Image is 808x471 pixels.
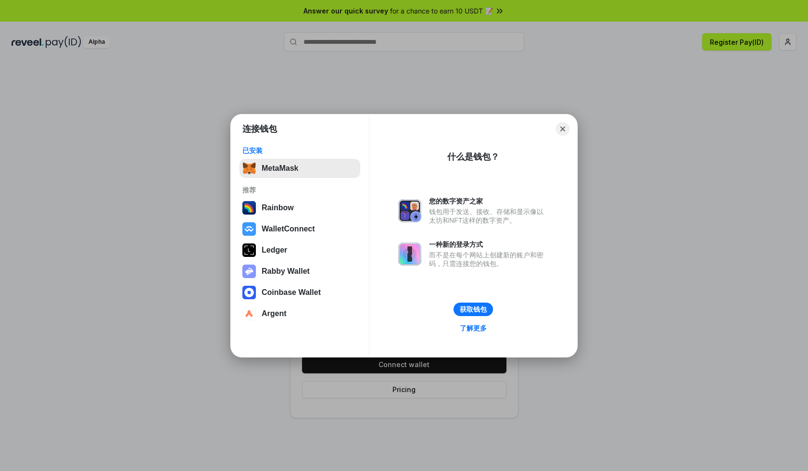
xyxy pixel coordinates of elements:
[240,262,360,281] button: Rabby Wallet
[240,198,360,217] button: Rainbow
[262,246,287,255] div: Ledger
[240,159,360,178] button: MetaMask
[242,286,256,299] img: svg+xml,%3Csvg%20width%3D%2228%22%20height%3D%2228%22%20viewBox%3D%220%200%2028%2028%22%20fill%3D...
[240,219,360,239] button: WalletConnect
[242,307,256,320] img: svg+xml,%3Csvg%20width%3D%2228%22%20height%3D%2228%22%20viewBox%3D%220%200%2028%2028%22%20fill%3D...
[240,304,360,323] button: Argent
[262,225,315,233] div: WalletConnect
[398,199,421,222] img: svg+xml,%3Csvg%20xmlns%3D%22http%3A%2F%2Fwww.w3.org%2F2000%2Fsvg%22%20fill%3D%22none%22%20viewBox...
[240,283,360,302] button: Coinbase Wallet
[242,265,256,278] img: svg+xml,%3Csvg%20xmlns%3D%22http%3A%2F%2Fwww.w3.org%2F2000%2Fsvg%22%20fill%3D%22none%22%20viewBox...
[242,201,256,215] img: svg+xml,%3Csvg%20width%3D%22120%22%20height%3D%22120%22%20viewBox%3D%220%200%20120%20120%22%20fil...
[429,197,548,205] div: 您的数字资产之家
[242,146,357,155] div: 已安装
[242,186,357,194] div: 推荐
[454,322,492,334] a: 了解更多
[242,243,256,257] img: svg+xml,%3Csvg%20xmlns%3D%22http%3A%2F%2Fwww.w3.org%2F2000%2Fsvg%22%20width%3D%2228%22%20height%3...
[460,324,487,332] div: 了解更多
[262,267,310,276] div: Rabby Wallet
[262,288,321,297] div: Coinbase Wallet
[262,204,294,212] div: Rainbow
[429,251,548,268] div: 而不是在每个网站上创建新的账户和密码，只需连接您的钱包。
[262,309,287,318] div: Argent
[454,303,493,316] button: 获取钱包
[447,151,499,163] div: 什么是钱包？
[429,240,548,249] div: 一种新的登录方式
[242,162,256,175] img: svg+xml,%3Csvg%20fill%3D%22none%22%20height%3D%2233%22%20viewBox%3D%220%200%2035%2033%22%20width%...
[460,305,487,314] div: 获取钱包
[240,241,360,260] button: Ledger
[556,122,569,136] button: Close
[242,123,277,135] h1: 连接钱包
[398,242,421,266] img: svg+xml,%3Csvg%20xmlns%3D%22http%3A%2F%2Fwww.w3.org%2F2000%2Fsvg%22%20fill%3D%22none%22%20viewBox...
[242,222,256,236] img: svg+xml,%3Csvg%20width%3D%2228%22%20height%3D%2228%22%20viewBox%3D%220%200%2028%2028%22%20fill%3D...
[262,164,298,173] div: MetaMask
[429,207,548,225] div: 钱包用于发送、接收、存储和显示像以太坊和NFT这样的数字资产。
